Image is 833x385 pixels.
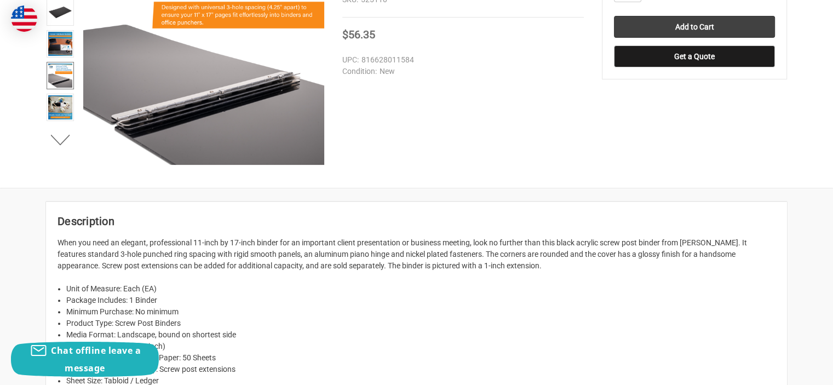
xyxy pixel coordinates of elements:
[48,95,72,119] img: 11x17 Screw Post Binder Acrylic Panel with fixed posts Black
[66,283,775,295] li: Unit of Measure: Each (EA)
[48,64,72,88] img: 11x17 Screw Post Binder Acrylic Panel with fixed posts Black
[614,16,775,38] input: Add to Cart
[11,342,159,377] button: Chat offline leave a message
[48,32,72,56] img: Ruby Paulina 11x17 1" Angle-D Ring, White Acrylic Binder (515180)
[44,129,77,151] button: Next
[11,5,37,32] img: duty and tax information for United States
[51,344,141,374] span: Chat offline leave a message
[66,318,775,329] li: Product Type: Screw Post Binders
[66,352,775,364] li: Sheet Capacity 24 lb. Bond Paper: 50 Sheets
[66,329,775,341] li: Media Format: Landscape, bound on shortest side
[614,45,775,67] button: Get a Quote
[66,295,775,306] li: Package Includes: 1 Binder
[342,66,579,77] dd: New
[58,237,775,272] p: When you need an elegant, professional 11-inch by 17-inch binder for an important client presenta...
[342,54,359,66] dt: UPC:
[66,341,775,352] li: Capacity: 0.3125" (5/16 inch)
[58,213,775,229] h2: Description
[342,54,579,66] dd: 816628011584
[342,66,377,77] dt: Condition:
[66,306,775,318] li: Minimum Purchase: No minimum
[66,364,775,375] li: Increase Page Capacity by: Screw post extensions
[342,28,375,41] span: $56.35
